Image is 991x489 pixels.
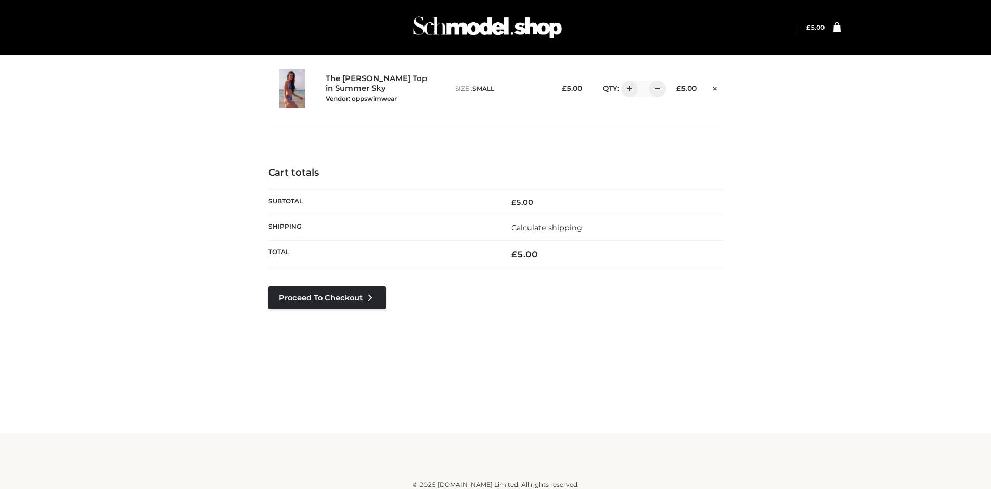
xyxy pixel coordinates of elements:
[806,23,825,31] a: £5.00
[562,84,582,92] bdi: 5.00
[676,84,681,92] span: £
[326,74,433,103] a: The [PERSON_NAME] Top in Summer SkyVendor: oppswimwear
[326,95,397,102] small: Vendor: oppswimwear
[511,197,516,207] span: £
[472,85,494,92] span: SMALL
[511,223,582,232] a: Calculate shipping
[593,81,659,97] div: QTY:
[511,197,533,207] bdi: 5.00
[409,7,565,48] img: Schmodel Admin 964
[268,189,496,215] th: Subtotal
[268,286,386,309] a: Proceed to Checkout
[455,84,544,94] p: size :
[268,167,723,179] h4: Cart totals
[562,84,567,92] span: £
[511,249,538,259] bdi: 5.00
[676,84,697,92] bdi: 5.00
[806,23,825,31] bdi: 5.00
[707,81,723,94] a: Remove this item
[511,249,517,259] span: £
[268,241,496,268] th: Total
[806,23,810,31] span: £
[268,215,496,240] th: Shipping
